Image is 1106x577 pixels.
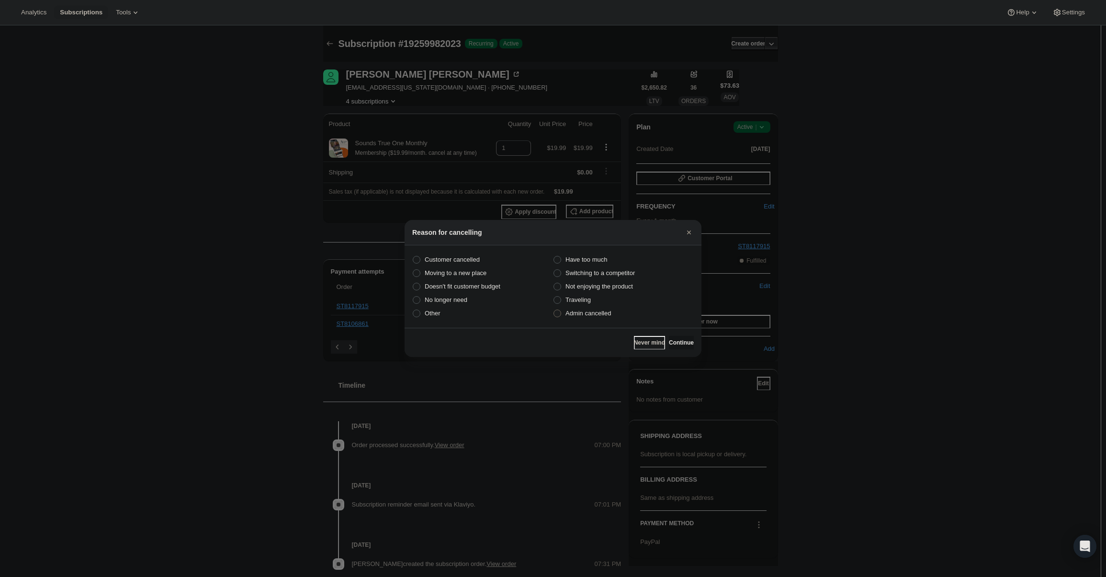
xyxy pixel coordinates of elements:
span: Never mind [634,339,665,346]
span: Settings [1062,9,1085,16]
span: Customer cancelled [425,256,480,263]
span: Other [425,310,440,317]
span: Doesn't fit customer budget [425,283,500,290]
span: Analytics [21,9,46,16]
button: Subscriptions [54,6,108,19]
span: Not enjoying the product [565,283,633,290]
span: Subscriptions [60,9,102,16]
span: Have too much [565,256,607,263]
span: Help [1016,9,1029,16]
span: Tools [116,9,131,16]
span: Moving to a new place [425,269,486,277]
button: Close [682,226,696,239]
span: Admin cancelled [565,310,611,317]
div: Open Intercom Messenger [1073,535,1096,558]
button: Analytics [15,6,52,19]
span: Traveling [565,296,591,303]
button: Settings [1047,6,1091,19]
button: Tools [110,6,146,19]
span: Switching to a competitor [565,269,635,277]
button: Never mind [634,336,665,349]
h2: Reason for cancelling [412,228,482,237]
span: No longer need [425,296,467,303]
button: Help [1001,6,1044,19]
